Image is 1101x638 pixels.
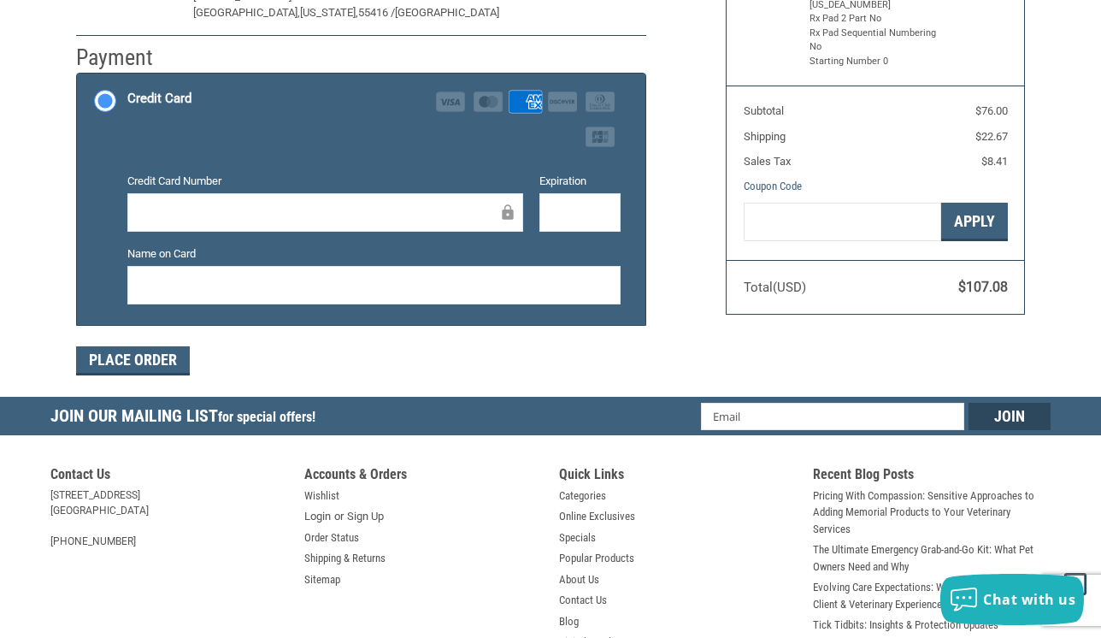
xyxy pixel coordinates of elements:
[813,466,1051,487] h5: Recent Blog Posts
[76,346,190,375] button: Place Order
[810,12,938,27] li: Rx Pad 2 Part No
[559,592,607,609] a: Contact Us
[324,508,354,525] span: or
[304,550,386,567] a: Shipping & Returns
[76,44,176,72] h2: Payment
[744,130,786,143] span: Shipping
[969,403,1051,430] input: Join
[983,590,1075,609] span: Chat with us
[127,85,191,113] div: Credit Card
[813,579,1051,612] a: Evolving Care Expectations: Ways to Enhance the Client & Veterinary Experience
[810,55,938,69] li: Starting Number 0
[559,466,797,487] h5: Quick Links
[941,203,1008,241] button: Apply
[218,409,315,425] span: for special offers!
[744,280,806,295] span: Total (USD)
[127,245,621,263] label: Name on Card
[304,487,339,505] a: Wishlist
[304,571,340,588] a: Sitemap
[50,397,324,440] h5: Join Our Mailing List
[810,27,938,55] li: Rx Pad Sequential Numbering No
[347,508,384,525] a: Sign Up
[744,104,784,117] span: Subtotal
[559,613,579,630] a: Blog
[559,529,596,546] a: Specials
[940,574,1084,625] button: Chat with us
[958,279,1008,295] span: $107.08
[559,487,606,505] a: Categories
[395,6,499,19] span: [GEOGRAPHIC_DATA]
[744,155,791,168] span: Sales Tax
[813,541,1051,575] a: The Ultimate Emergency Grab-and-Go Kit: What Pet Owners Need and Why
[539,173,621,190] label: Expiration
[813,487,1051,538] a: Pricing With Compassion: Sensitive Approaches to Adding Memorial Products to Your Veterinary Serv...
[559,508,635,525] a: Online Exclusives
[304,529,359,546] a: Order Status
[559,571,599,588] a: About Us
[358,6,395,19] span: 55416 /
[975,130,1008,143] span: $22.67
[304,508,331,525] a: Login
[744,203,941,241] input: Gift Certificate or Coupon Code
[50,487,288,549] address: [STREET_ADDRESS] [GEOGRAPHIC_DATA] [PHONE_NUMBER]
[127,173,523,190] label: Credit Card Number
[193,6,300,19] span: [GEOGRAPHIC_DATA],
[744,180,802,192] a: Coupon Code
[813,617,998,634] a: Tick Tidbits: Insights & Protection Updates
[50,466,288,487] h5: Contact Us
[975,104,1008,117] span: $76.00
[981,155,1008,168] span: $8.41
[304,466,542,487] h5: Accounts & Orders
[300,6,358,19] span: [US_STATE],
[559,550,634,567] a: Popular Products
[701,403,965,430] input: Email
